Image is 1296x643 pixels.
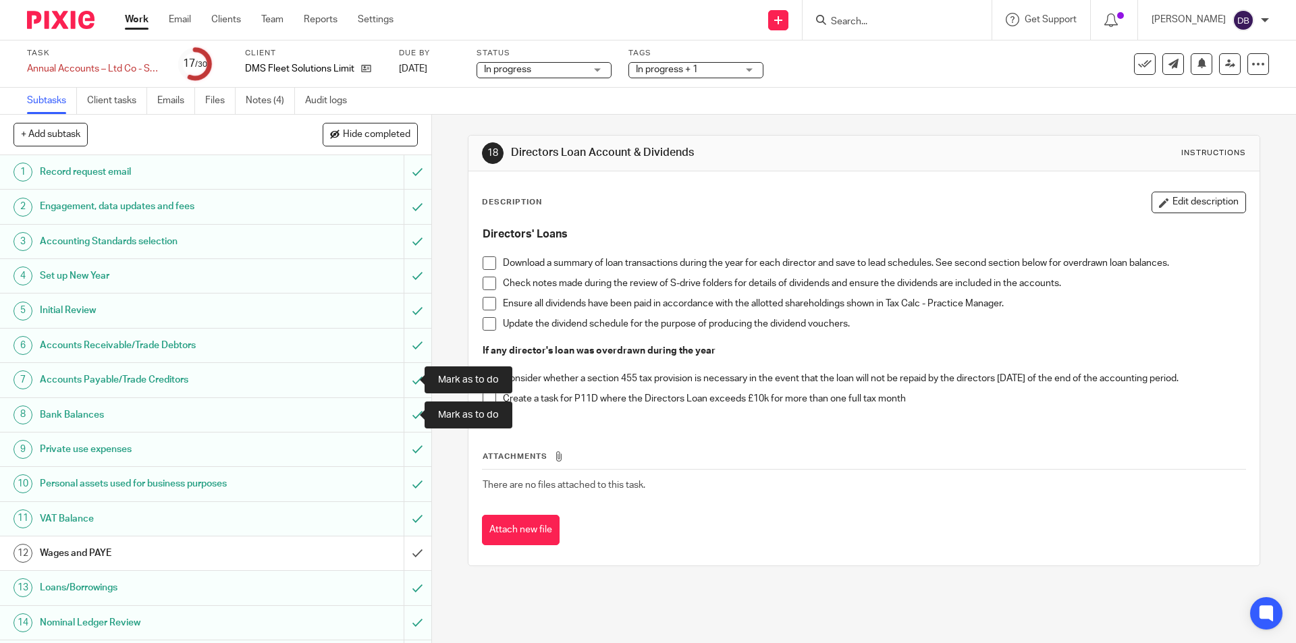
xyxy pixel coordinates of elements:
h1: VAT Balance [40,509,273,529]
a: Subtasks [27,88,77,114]
a: Team [261,13,283,26]
a: Audit logs [305,88,357,114]
input: Search [830,16,951,28]
label: Tags [628,48,763,59]
div: 14 [13,613,32,632]
span: Attachments [483,453,547,460]
div: 4 [13,267,32,285]
div: 3 [13,232,32,251]
p: Create a task for P11D where the Directors Loan exceeds £10k for more than one full tax month [503,392,1245,406]
div: 5 [13,302,32,320]
small: /30 [195,61,207,68]
span: There are no files attached to this task. [483,480,645,490]
h1: Wages and PAYE [40,543,273,563]
div: 6 [13,336,32,355]
span: [DATE] [399,64,427,74]
label: Status [477,48,612,59]
a: Email [169,13,191,26]
button: Edit description [1152,192,1246,213]
button: + Add subtask [13,123,88,146]
label: Task [27,48,162,59]
h1: Accounts Receivable/Trade Debtors [40,335,273,356]
h1: Bank Balances [40,405,273,425]
span: In progress [484,65,531,74]
h1: Initial Review [40,300,273,320]
a: Clients [211,13,241,26]
p: Check notes made during the review of S-drive folders for details of dividends and ensure the div... [503,277,1245,290]
div: 12 [13,544,32,563]
h1: Engagement, data updates and fees [40,196,273,217]
h1: Set up New Year [40,266,273,286]
div: 18 [482,142,504,164]
div: 1 [13,163,32,181]
span: Hide completed [343,130,410,140]
label: Client [245,48,382,59]
p: Consider whether a section 455 tax provision is necessary in the event that the loan will not be ... [503,372,1245,385]
p: Update the dividend schedule for the purpose of producing the dividend vouchers. [503,317,1245,331]
h1: Loans/Borrowings [40,578,273,598]
h1: Directors Loan Account & Dividends [511,146,893,160]
a: Files [205,88,236,114]
button: Attach new file [482,515,560,545]
img: Pixie [27,11,94,29]
div: Annual Accounts – Ltd Co - Software [27,62,162,76]
h1: Record request email [40,162,273,182]
div: 9 [13,440,32,459]
h1: Accounting Standards selection [40,231,273,252]
label: Due by [399,48,460,59]
a: Work [125,13,148,26]
a: Settings [358,13,394,26]
p: Download a summary of loan transactions during the year for each director and save to lead schedu... [503,256,1245,270]
a: Reports [304,13,337,26]
p: Description [482,197,542,208]
a: Client tasks [87,88,147,114]
div: 10 [13,474,32,493]
span: Get Support [1025,15,1077,24]
strong: Directors' Loans [483,229,568,240]
button: Hide completed [323,123,418,146]
p: [PERSON_NAME] [1152,13,1226,26]
div: 17 [183,56,207,72]
div: 13 [13,578,32,597]
p: Ensure all dividends have been paid in accordance with the allotted shareholdings shown in Tax Ca... [503,297,1245,310]
a: Emails [157,88,195,114]
p: DMS Fleet Solutions Limited [245,62,354,76]
h1: Private use expenses [40,439,273,459]
strong: If any director's loan was overdrawn during the year [483,346,715,356]
img: svg%3E [1233,9,1254,31]
div: 8 [13,406,32,424]
h1: Nominal Ledger Review [40,613,273,633]
span: In progress + 1 [636,65,698,74]
div: Instructions [1181,148,1246,159]
h1: Personal assets used for business purposes [40,474,273,494]
div: 2 [13,198,32,217]
div: 11 [13,509,32,528]
a: Notes (4) [246,88,295,114]
div: 7 [13,370,32,389]
h1: Accounts Payable/Trade Creditors [40,370,273,390]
